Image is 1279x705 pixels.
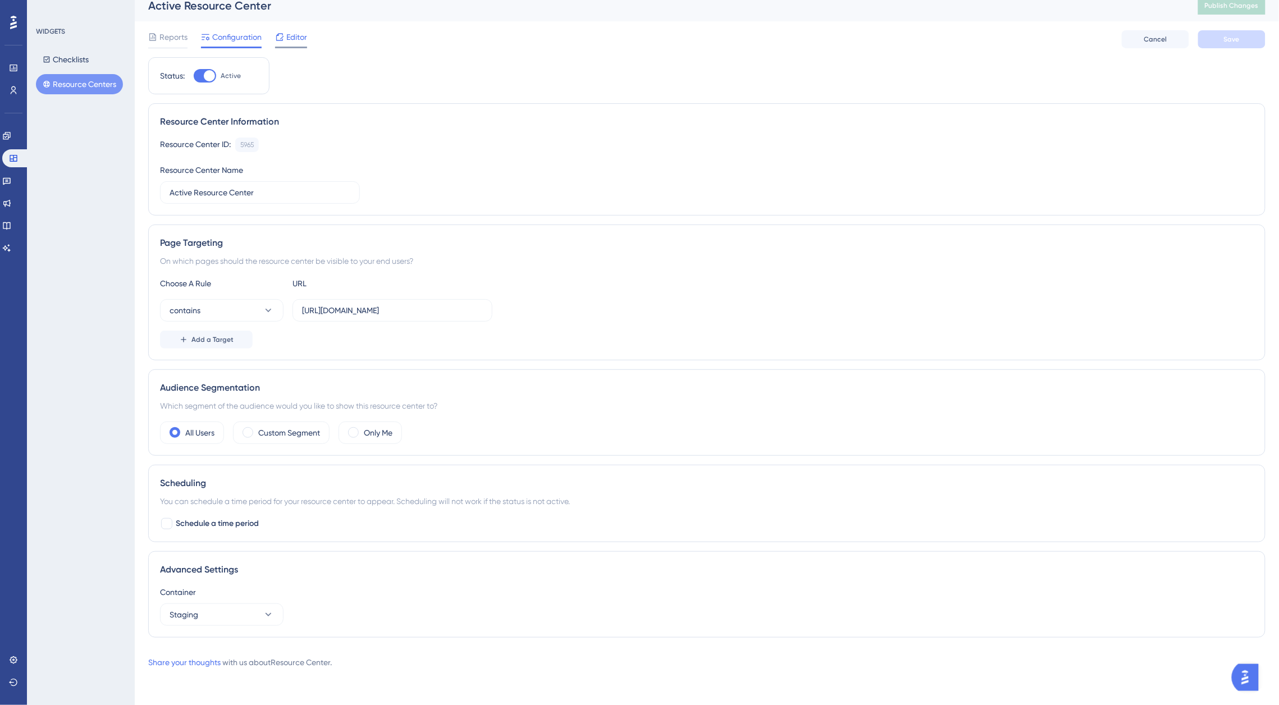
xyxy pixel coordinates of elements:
[1224,35,1240,44] span: Save
[160,495,1254,508] div: You can schedule a time period for your resource center to appear. Scheduling will not work if th...
[1198,30,1266,48] button: Save
[148,656,332,669] div: with us about Resource Center .
[302,304,483,317] input: yourwebsite.com/path
[1144,35,1167,44] span: Cancel
[191,335,234,344] span: Add a Target
[160,138,231,152] div: Resource Center ID:
[160,163,243,177] div: Resource Center Name
[364,426,392,440] label: Only Me
[159,30,188,44] span: Reports
[160,236,1254,250] div: Page Targeting
[286,30,307,44] span: Editor
[160,254,1254,268] div: On which pages should the resource center be visible to your end users?
[258,426,320,440] label: Custom Segment
[160,381,1254,395] div: Audience Segmentation
[1122,30,1189,48] button: Cancel
[160,331,253,349] button: Add a Target
[170,304,200,317] span: contains
[160,477,1254,490] div: Scheduling
[36,27,65,36] div: WIDGETS
[160,277,284,290] div: Choose A Rule
[36,74,123,94] button: Resource Centers
[160,563,1254,576] div: Advanced Settings
[185,426,214,440] label: All Users
[160,399,1254,413] div: Which segment of the audience would you like to show this resource center to?
[170,608,198,621] span: Staging
[212,30,262,44] span: Configuration
[221,71,241,80] span: Active
[160,69,185,83] div: Status:
[36,49,95,70] button: Checklists
[240,140,254,149] div: 5965
[148,658,221,667] a: Share your thoughts
[160,585,1254,599] div: Container
[1232,661,1266,694] iframe: UserGuiding AI Assistant Launcher
[170,186,350,199] input: Type your Resource Center name
[160,299,284,322] button: contains
[1205,1,1259,10] span: Publish Changes
[293,277,416,290] div: URL
[160,603,284,626] button: Staging
[176,517,259,530] span: Schedule a time period
[160,115,1254,129] div: Resource Center Information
